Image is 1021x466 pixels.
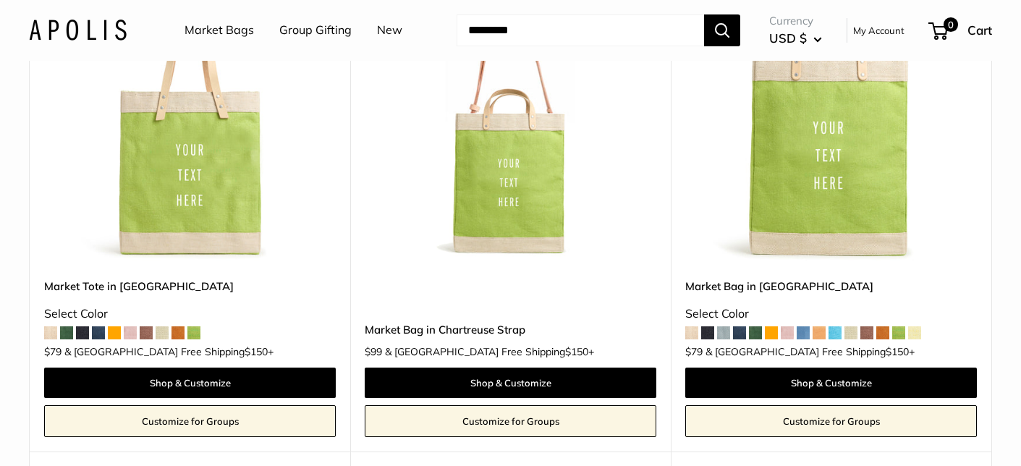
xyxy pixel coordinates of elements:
[769,27,822,50] button: USD $
[365,405,656,437] a: Customize for Groups
[279,20,352,41] a: Group Gifting
[769,11,822,31] span: Currency
[185,20,254,41] a: Market Bags
[565,345,588,358] span: $150
[886,345,909,358] span: $150
[685,278,977,295] a: Market Bag in [GEOGRAPHIC_DATA]
[29,20,127,41] img: Apolis
[245,345,268,358] span: $150
[685,368,977,398] a: Shop & Customize
[365,368,656,398] a: Shop & Customize
[44,278,336,295] a: Market Tote in [GEOGRAPHIC_DATA]
[853,22,905,39] a: My Account
[704,14,740,46] button: Search
[365,345,382,358] span: $99
[944,17,958,32] span: 0
[967,22,992,38] span: Cart
[685,345,703,358] span: $79
[377,20,402,41] a: New
[44,405,336,437] a: Customize for Groups
[685,303,977,325] div: Select Color
[769,30,807,46] span: USD $
[385,347,594,357] span: & [GEOGRAPHIC_DATA] Free Shipping +
[457,14,704,46] input: Search...
[64,347,274,357] span: & [GEOGRAPHIC_DATA] Free Shipping +
[44,368,336,398] a: Shop & Customize
[685,405,977,437] a: Customize for Groups
[365,321,656,338] a: Market Bag in Chartreuse Strap
[930,19,992,42] a: 0 Cart
[706,347,915,357] span: & [GEOGRAPHIC_DATA] Free Shipping +
[44,345,62,358] span: $79
[44,303,336,325] div: Select Color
